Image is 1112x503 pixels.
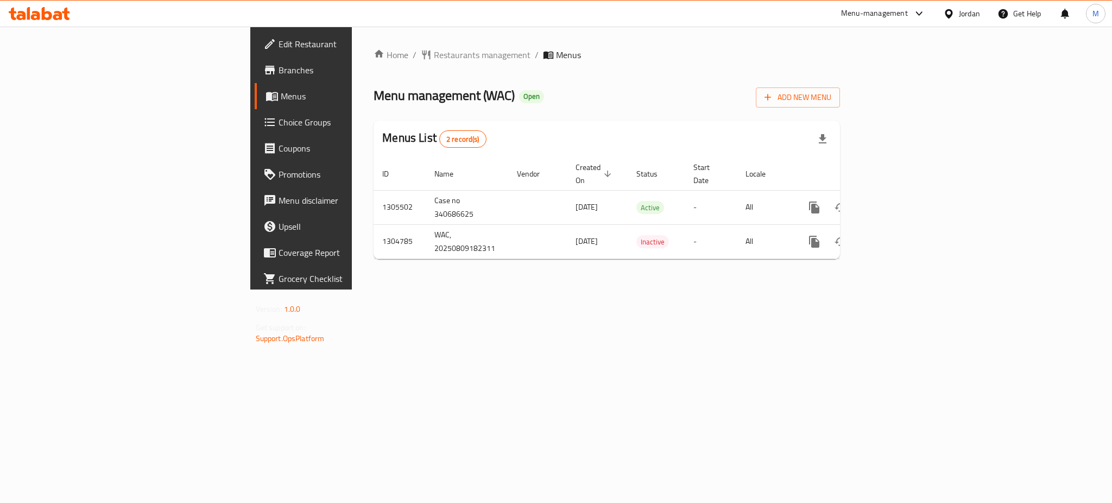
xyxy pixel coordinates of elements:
span: Coupons [279,142,427,155]
div: Open [519,90,544,103]
a: Menus [255,83,436,109]
span: Name [434,167,467,180]
span: 1.0.0 [284,302,301,316]
span: Promotions [279,168,427,181]
a: Coupons [255,135,436,161]
a: Promotions [255,161,436,187]
a: Choice Groups [255,109,436,135]
a: Upsell [255,213,436,240]
span: Restaurants management [434,48,530,61]
span: Start Date [693,161,724,187]
span: Choice Groups [279,116,427,129]
button: Change Status [827,194,854,221]
span: Open [519,92,544,101]
span: ID [382,167,403,180]
td: All [737,224,793,259]
span: 2 record(s) [440,134,486,144]
table: enhanced table [374,158,914,259]
a: Edit Restaurant [255,31,436,57]
h2: Menus List [382,130,486,148]
span: Coverage Report [279,246,427,259]
button: more [801,194,827,221]
span: Grocery Checklist [279,272,427,285]
div: Export file [810,126,836,152]
span: [DATE] [576,234,598,248]
td: - [685,190,737,224]
span: Locale [745,167,780,180]
td: - [685,224,737,259]
a: Coverage Report [255,240,436,266]
td: Case no 340686625 [426,190,508,224]
span: Add New Menu [764,91,831,104]
a: Branches [255,57,436,83]
td: All [737,190,793,224]
div: Active [636,201,664,214]
button: Change Status [827,229,854,255]
button: more [801,229,827,255]
span: [DATE] [576,200,598,214]
td: WAC, 20250809182311 [426,224,508,259]
th: Actions [793,158,914,191]
nav: breadcrumb [374,48,840,61]
a: Restaurants management [421,48,530,61]
span: Active [636,202,664,214]
div: Menu-management [841,7,908,20]
span: Inactive [636,236,669,248]
div: Inactive [636,235,669,248]
span: Created On [576,161,615,187]
span: Get support on: [256,320,306,335]
div: Total records count [439,130,486,148]
span: Menus [556,48,581,61]
a: Support.OpsPlatform [256,331,325,345]
span: Version: [256,302,282,316]
span: Edit Restaurant [279,37,427,51]
span: Menu management ( WAC ) [374,83,515,108]
div: Jordan [959,8,980,20]
button: Add New Menu [756,87,840,108]
span: Menus [281,90,427,103]
span: Branches [279,64,427,77]
span: Vendor [517,167,554,180]
a: Menu disclaimer [255,187,436,213]
span: Menu disclaimer [279,194,427,207]
span: Upsell [279,220,427,233]
a: Grocery Checklist [255,266,436,292]
span: Status [636,167,672,180]
span: M [1092,8,1099,20]
li: / [535,48,539,61]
